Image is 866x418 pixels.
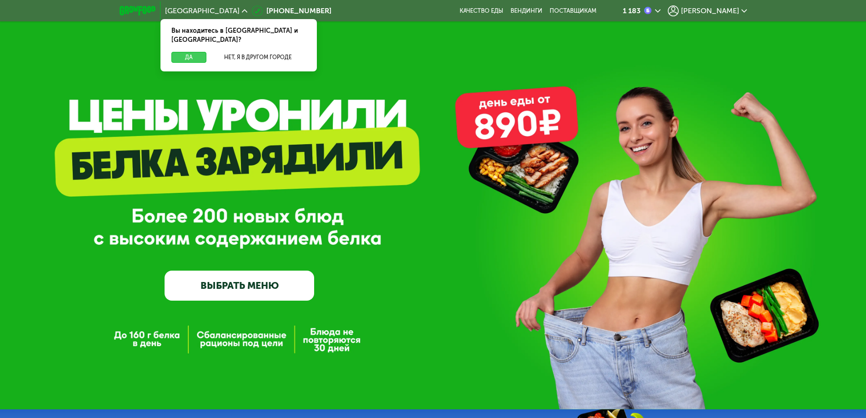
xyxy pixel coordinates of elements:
a: [PHONE_NUMBER] [252,5,331,16]
button: Да [171,52,206,63]
div: Вы находитесь в [GEOGRAPHIC_DATA] и [GEOGRAPHIC_DATA]? [160,19,317,52]
span: [PERSON_NAME] [681,7,739,15]
div: поставщикам [550,7,596,15]
div: 1 183 [623,7,641,15]
a: Качество еды [460,7,503,15]
a: ВЫБРАТЬ МЕНЮ [165,271,314,301]
button: Нет, я в другом городе [210,52,306,63]
a: Вендинги [511,7,542,15]
span: [GEOGRAPHIC_DATA] [165,7,240,15]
